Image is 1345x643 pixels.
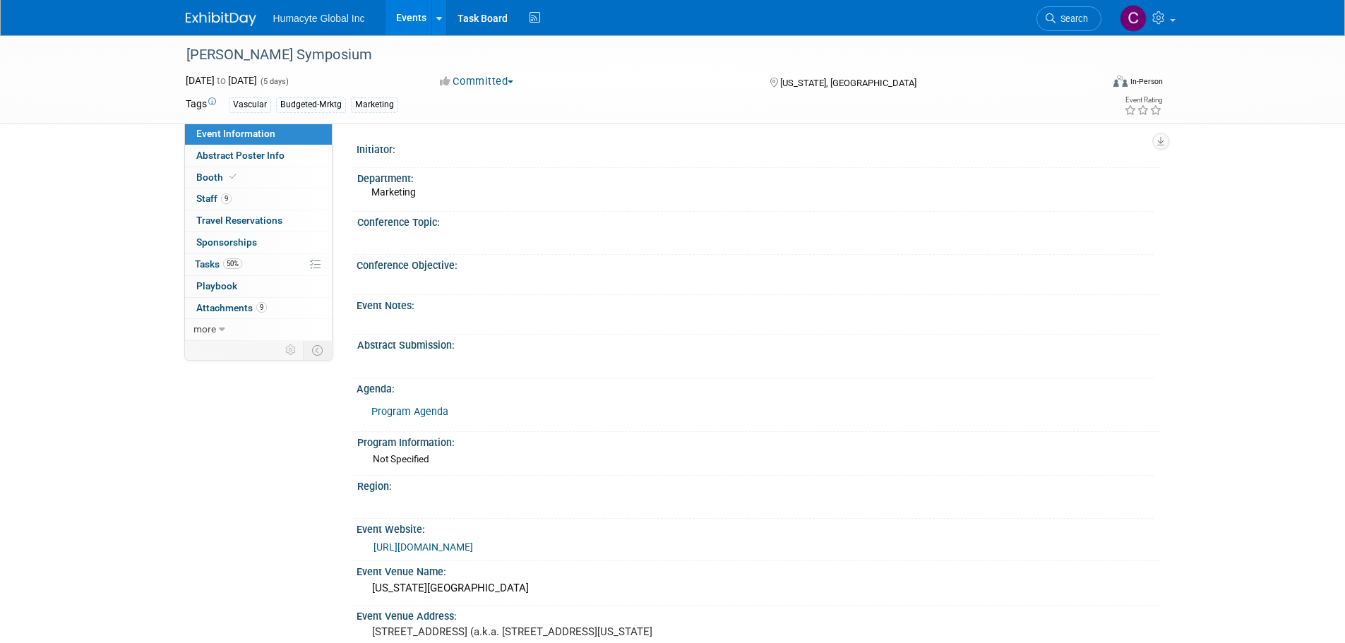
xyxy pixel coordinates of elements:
span: Travel Reservations [196,215,282,226]
a: Playbook [185,276,332,297]
a: Event Information [185,124,332,145]
span: (5 days) [259,77,289,86]
pre: [STREET_ADDRESS] (a.k.a. [STREET_ADDRESS][US_STATE] [372,625,676,638]
span: [US_STATE], [GEOGRAPHIC_DATA] [780,78,916,88]
div: Event Venue Name: [357,561,1160,579]
a: Abstract Poster Info [185,145,332,167]
a: [URL][DOMAIN_NAME] [373,541,473,553]
span: Search [1056,13,1088,24]
a: Booth [185,167,332,188]
span: Humacyte Global Inc [273,13,365,24]
span: Staff [196,193,232,204]
div: Budgeted-Mrktg [276,97,346,112]
span: 9 [221,193,232,204]
a: Tasks50% [185,254,332,275]
div: Not Specified [373,452,1149,466]
div: Event Venue Address: [357,606,1160,623]
span: Marketing [371,186,416,198]
a: Staff9 [185,188,332,210]
span: to [215,75,228,86]
span: Event Information [196,128,275,139]
span: Booth [196,172,239,183]
a: Search [1036,6,1101,31]
div: Agenda: [357,378,1160,396]
td: Tags [186,97,216,113]
span: 9 [256,302,267,313]
div: Event Website: [357,519,1160,536]
div: In-Person [1130,76,1163,87]
a: Attachments9 [185,298,332,319]
div: Region: [357,476,1154,493]
img: Carlos Cruz Pena [1120,5,1147,32]
img: Format-Inperson.png [1113,76,1128,87]
div: Marketing [351,97,398,112]
span: Playbook [196,280,237,292]
button: Committed [435,74,519,89]
div: Event Format [1018,73,1164,95]
td: Toggle Event Tabs [303,341,332,359]
span: Sponsorships [196,236,257,248]
span: more [193,323,216,335]
span: Tasks [195,258,242,270]
div: [US_STATE][GEOGRAPHIC_DATA] [367,577,1149,599]
div: Department: [357,168,1154,186]
div: Event Notes: [357,295,1160,313]
div: Conference Topic: [357,212,1154,229]
a: Travel Reservations [185,210,332,232]
i: Booth reservation complete [229,173,237,181]
div: [PERSON_NAME] Symposium [181,42,1080,68]
span: Attachments [196,302,267,313]
span: Abstract Poster Info [196,150,285,161]
div: Program Information: [357,432,1154,450]
span: 50% [223,258,242,269]
div: Event Rating [1124,97,1162,104]
a: more [185,319,332,340]
a: Program Agenda [371,406,448,418]
div: Conference Objective: [357,255,1160,272]
span: [DATE] [DATE] [186,75,257,86]
div: Vascular [229,97,271,112]
a: Sponsorships [185,232,332,253]
div: Abstract Submission: [357,335,1154,352]
td: Personalize Event Tab Strip [279,341,304,359]
img: ExhibitDay [186,12,256,26]
div: Initiator: [357,139,1160,157]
